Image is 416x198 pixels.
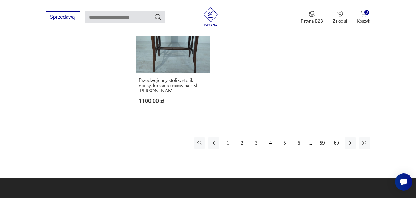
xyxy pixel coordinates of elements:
[139,78,207,94] h3: Przedwojenny stolik, stolik nocny, konsola secesyjna styl [PERSON_NAME]
[337,11,343,17] img: Ikonka użytkownika
[293,137,304,149] button: 6
[46,11,80,23] button: Sprzedawaj
[301,18,323,24] p: Patyna B2B
[139,99,207,104] p: 1100,00 zł
[309,11,315,17] img: Ikona medalu
[251,137,262,149] button: 3
[201,7,220,26] img: Patyna - sklep z meblami i dekoracjami vintage
[333,18,347,24] p: Zaloguj
[222,137,233,149] button: 1
[279,137,290,149] button: 5
[357,18,370,24] p: Koszyk
[364,10,370,15] div: 0
[333,11,347,24] button: Zaloguj
[236,137,248,149] button: 2
[301,11,323,24] a: Ikona medaluPatyna B2B
[46,15,80,20] a: Sprzedawaj
[395,173,412,191] iframe: Smartsupp widget button
[317,137,328,149] button: 59
[361,11,367,17] img: Ikona koszyka
[265,137,276,149] button: 4
[301,11,323,24] button: Patyna B2B
[331,137,342,149] button: 60
[154,13,162,21] button: Szukaj
[357,11,370,24] button: 0Koszyk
